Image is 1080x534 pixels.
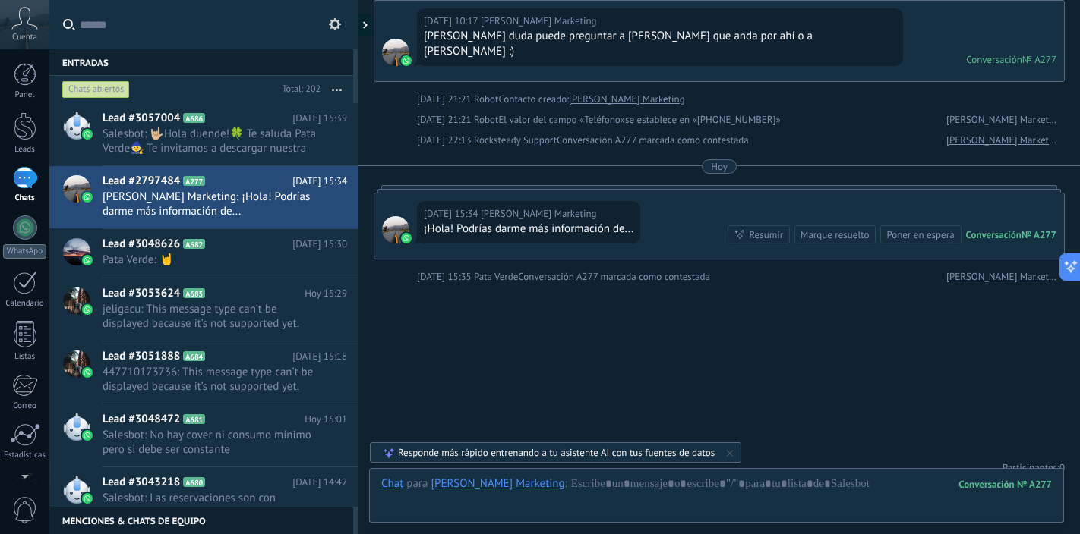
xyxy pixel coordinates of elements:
[518,269,710,284] div: Conversación A277 marcada como contestada
[49,49,353,76] div: Entradas
[183,351,205,361] span: A684
[557,133,749,148] div: Conversación A277 marcada como contestada
[1022,228,1056,241] div: № A277
[401,233,412,243] img: waba.svg
[398,446,715,459] div: Responde más rápido entrenando a tu asistente AI con tus fuentes de datos
[474,93,498,105] span: Robot
[3,299,47,309] div: Calendario
[474,270,518,283] span: Pata Verde
[12,33,37,42] span: Cuenta
[183,477,205,487] span: A680
[183,288,205,298] span: A685
[103,253,318,267] span: Pata Verde: 🤘
[474,113,498,126] span: Robot
[356,14,371,36] div: Mostrar
[62,80,130,99] div: Chats abiertos
[183,113,205,123] span: A686
[417,92,474,107] div: [DATE] 21:21
[886,228,954,242] div: Poner en espera
[382,39,409,66] span: Johan Marketing
[474,133,557,146] span: Rocksteady Support
[498,112,625,127] span: El valor del campo «Teléfono»
[321,76,353,103] button: Más
[481,14,597,29] span: Johan Marketing
[3,193,47,203] div: Chats
[103,412,180,427] span: Lead #3048472
[103,475,180,490] span: Lead #3043218
[431,476,564,490] div: Johan Marketing
[711,159,728,174] div: Hoy
[103,428,318,457] span: Salesbot: No hay cover ni consumo mínimo pero si debe ser constante
[82,129,93,140] img: waba.svg
[49,467,358,529] a: Lead #3043218 A680 [DATE] 14:42 Salesbot: Las reservaciones son con consumo de botella, en caso d...
[424,14,481,29] div: [DATE] 10:17
[417,112,474,127] div: [DATE] 21:21
[183,176,205,186] span: A277
[966,53,1022,66] div: Conversación
[103,237,180,252] span: Lead #3048626
[103,286,180,301] span: Lead #3053624
[49,103,358,165] a: Lead #3057004 A686 [DATE] 15:39 Salesbot: 🤟🏼Hola duende!🍀 Te saluda Pata Verde🧙 Te invitamos a de...
[749,228,783,242] div: Resumir
[1003,461,1065,474] a: Participantes:0
[801,228,869,242] div: Marque resuelto
[3,352,47,362] div: Listas
[1059,461,1065,474] span: 0
[292,174,347,189] span: [DATE] 15:34
[3,451,47,460] div: Estadísticas
[3,90,47,100] div: Panel
[103,111,180,126] span: Lead #3057004
[82,192,93,203] img: waba.svg
[958,478,1052,491] div: 277
[49,404,358,466] a: Lead #3048472 A681 Hoy 15:01 Salesbot: No hay cover ni consumo mínimo pero si debe ser constante
[382,216,409,243] span: Johan Marketing
[417,133,474,148] div: [DATE] 22:13
[49,166,358,228] a: Lead #2797484 A277 [DATE] 15:34 [PERSON_NAME] Marketing: ¡Hola! Podrías darme más información de...
[276,82,321,97] div: Total: 202
[401,55,412,66] img: waba.svg
[424,29,896,59] div: [PERSON_NAME] duda puede preguntar a [PERSON_NAME] que anda por ahí o a [PERSON_NAME] :)
[49,341,358,404] a: Lead #3051888 A684 [DATE] 15:18 447710173736: This message type can’t be displayed because it’s n...
[103,174,180,189] span: Lead #2797484
[82,255,93,265] img: waba.svg
[103,127,318,155] span: Salesbot: 🤟🏼Hola duende!🍀 Te saluda Pata Verde🧙 Te invitamos a descargar nuestra app Mccarthys Cl...
[946,133,1056,148] a: [PERSON_NAME] Marketing
[424,221,633,237] div: ¡Hola! Podrías darme más información de...
[569,92,685,107] a: [PERSON_NAME] Marketing
[305,412,347,427] span: Hoy 15:01
[292,237,347,252] span: [DATE] 15:30
[1022,53,1056,66] div: № A277
[498,92,569,107] div: Contacto creado:
[481,206,597,221] span: Johan Marketing
[966,228,1022,241] div: Conversación
[946,269,1056,284] a: [PERSON_NAME] Marketing
[82,367,93,378] img: waba.svg
[103,190,318,218] span: [PERSON_NAME] Marketing: ¡Hola! Podrías darme más información de...
[183,239,205,249] span: A682
[49,507,353,534] div: Menciones & Chats de equipo
[406,476,428,492] span: para
[49,278,358,341] a: Lead #3053624 A685 Hoy 15:29 jeligacu: This message type can’t be displayed because it’s not supp...
[3,145,47,155] div: Leads
[103,349,180,364] span: Lead #3051888
[625,112,781,127] span: se establece en «[PHONE_NUMBER]»
[103,491,318,520] span: Salesbot: Las reservaciones son con consumo de botella, en caso de no querer botella puede llegar...
[292,475,347,490] span: [DATE] 14:42
[3,401,47,411] div: Correo
[305,286,347,301] span: Hoy 15:29
[103,302,318,331] span: jeligacu: This message type can’t be displayed because it’s not supported yet.
[292,349,347,364] span: [DATE] 15:18
[424,206,481,221] div: [DATE] 15:34
[292,111,347,126] span: [DATE] 15:39
[82,304,93,315] img: waba.svg
[82,430,93,441] img: waba.svg
[82,493,93,504] img: waba.svg
[417,269,474,284] div: [DATE] 15:35
[49,229,358,278] a: Lead #3048626 A682 [DATE] 15:30 Pata Verde: 🤘
[183,414,205,424] span: A681
[103,365,318,394] span: 447710173736: This message type can’t be displayed because it’s not supported yet.
[565,476,567,492] span: :
[946,112,1056,127] a: [PERSON_NAME] Marketing
[3,244,46,259] div: WhatsApp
